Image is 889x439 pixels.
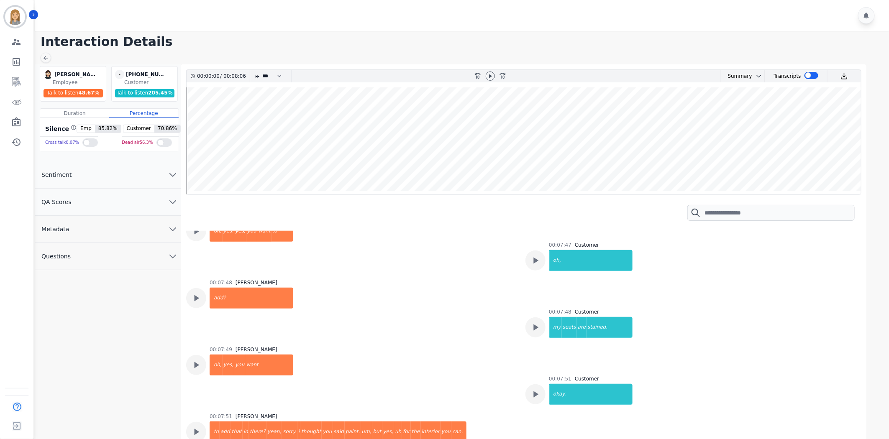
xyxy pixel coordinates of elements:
div: Transcripts [774,70,801,82]
div: [PHONE_NUMBER] [126,70,168,79]
div: Summary [721,70,752,82]
div: [PERSON_NAME] [54,70,96,79]
div: okay. [550,384,633,405]
div: Customer [575,242,599,248]
div: 00:07:51 [210,413,232,420]
div: stained. [587,317,633,338]
div: [PERSON_NAME] [236,346,277,353]
span: QA Scores [35,198,78,206]
div: yes. [223,221,235,242]
span: - [115,70,124,79]
span: 48.67 % [79,90,100,96]
div: Talk to listen [115,89,174,97]
span: Emp [77,125,95,133]
div: 00:07:48 [549,309,571,315]
div: yes, [234,221,246,242]
div: Cross talk 0.07 % [45,137,79,149]
button: Sentiment chevron down [35,161,181,189]
div: [PERSON_NAME] [236,279,277,286]
div: oh, [550,250,633,271]
div: Dead air 56.3 % [122,137,153,149]
div: [PERSON_NAME] [236,413,277,420]
div: 00:07:51 [549,375,571,382]
img: download audio [840,72,848,80]
div: you [234,355,245,375]
div: Silence [44,125,77,133]
div: Customer [124,79,176,86]
div: oh, [210,355,223,375]
div: 00:08:06 [222,70,245,82]
div: yes, [223,355,235,375]
div: want [257,221,271,242]
div: add? [210,288,293,309]
div: seats [562,317,577,338]
div: Talk to listen [44,89,103,97]
svg: chevron down [168,197,178,207]
div: 00:07:47 [549,242,571,248]
img: Bordered avatar [5,7,25,27]
button: Questions chevron down [35,243,181,270]
span: 205.45 % [148,90,172,96]
div: 00:00:00 [197,70,220,82]
svg: chevron down [168,251,178,261]
span: Customer [123,125,154,133]
div: are [577,317,587,338]
div: to [272,221,294,242]
div: Duration [40,109,109,118]
span: Questions [35,252,77,260]
div: you [246,221,257,242]
div: Customer [575,309,599,315]
span: 85.82 % [95,125,121,133]
svg: chevron down [168,224,178,234]
div: / [197,70,248,82]
span: Sentiment [35,171,78,179]
button: chevron down [752,73,762,79]
div: 00:07:48 [210,279,232,286]
button: QA Scores chevron down [35,189,181,216]
svg: chevron down [756,73,762,79]
span: Metadata [35,225,76,233]
div: Employee [53,79,104,86]
div: want [245,355,293,375]
div: Customer [575,375,599,382]
svg: chevron down [168,170,178,180]
div: my [550,317,562,338]
span: 70.86 % [154,125,180,133]
h1: Interaction Details [41,34,889,49]
div: 00:07:49 [210,346,232,353]
div: oh, [210,221,223,242]
button: Metadata chevron down [35,216,181,243]
div: Percentage [109,109,178,118]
